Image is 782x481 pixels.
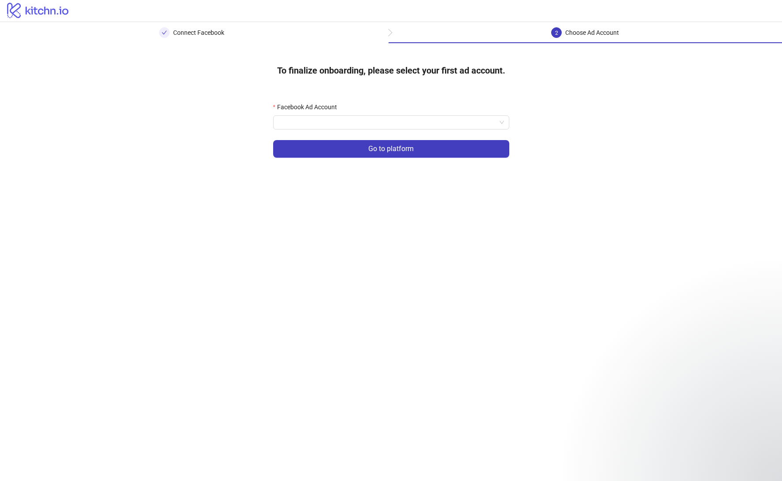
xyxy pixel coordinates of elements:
[173,27,224,38] div: Connect Facebook
[278,116,496,129] input: Facebook Ad Account
[263,57,519,84] h4: To finalize onboarding, please select your first ad account.
[555,30,558,36] span: 2
[273,140,509,158] button: Go to platform
[565,27,619,38] div: Choose Ad Account
[273,102,343,112] label: Facebook Ad Account
[162,30,167,35] span: check
[368,145,414,153] span: Go to platform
